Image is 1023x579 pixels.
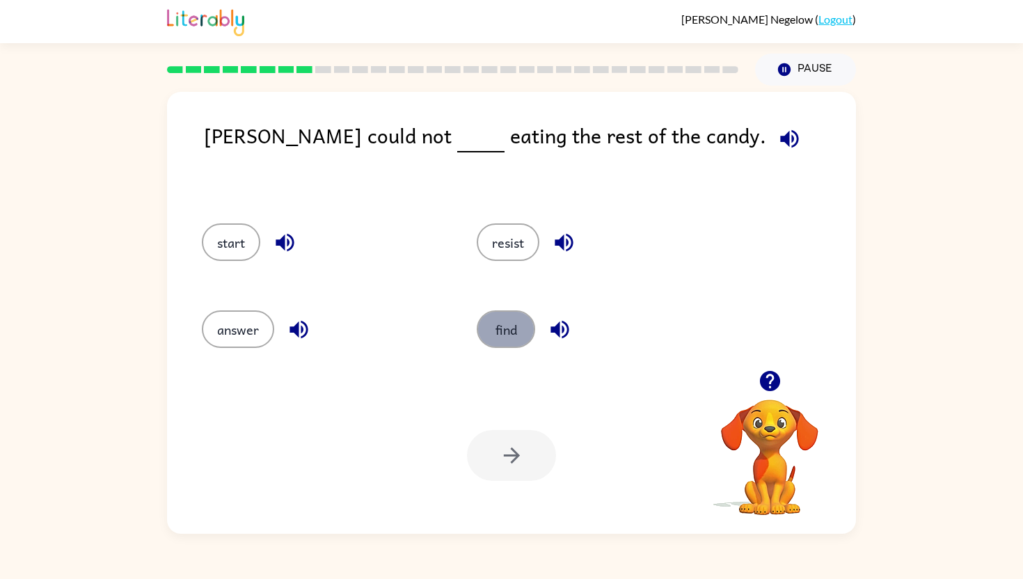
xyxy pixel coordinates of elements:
[167,6,244,36] img: Literably
[477,310,535,348] button: find
[202,223,260,261] button: start
[204,120,856,196] div: [PERSON_NAME] could not eating the rest of the candy.
[700,378,839,517] video: Your browser must support playing .mp4 files to use Literably. Please try using another browser.
[681,13,856,26] div: ( )
[818,13,852,26] a: Logout
[755,54,856,86] button: Pause
[681,13,815,26] span: [PERSON_NAME] Negelow
[202,310,274,348] button: answer
[477,223,539,261] button: resist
